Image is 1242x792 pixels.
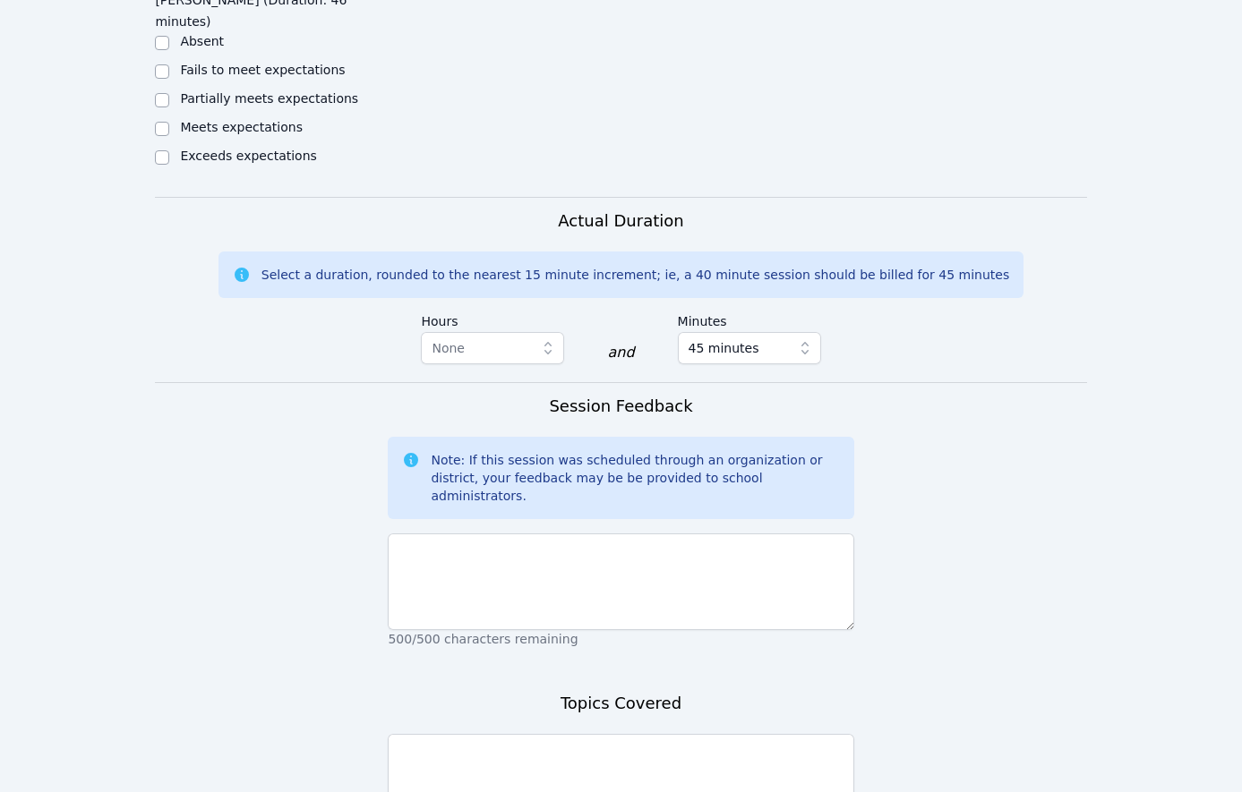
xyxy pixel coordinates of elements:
[180,91,358,106] label: Partially meets expectations
[388,630,853,648] p: 500/500 characters remaining
[180,63,345,77] label: Fails to meet expectations
[431,451,839,505] div: Note: If this session was scheduled through an organization or district, your feedback may be be ...
[432,341,465,355] span: None
[180,120,303,134] label: Meets expectations
[261,266,1009,284] div: Select a duration, rounded to the nearest 15 minute increment; ie, a 40 minute session should be ...
[180,149,316,163] label: Exceeds expectations
[678,305,821,332] label: Minutes
[421,332,564,364] button: None
[558,209,683,234] h3: Actual Duration
[180,34,224,48] label: Absent
[561,691,681,716] h3: Topics Covered
[549,394,692,419] h3: Session Feedback
[678,332,821,364] button: 45 minutes
[421,305,564,332] label: Hours
[689,337,759,359] span: 45 minutes
[607,342,634,363] div: and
